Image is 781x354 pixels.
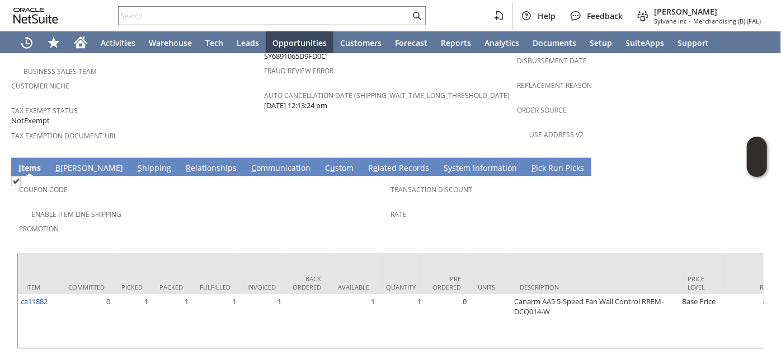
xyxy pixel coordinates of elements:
[531,162,536,173] span: P
[31,209,121,219] a: Enable Item Line Shipping
[330,295,378,348] td: 1
[135,162,174,175] a: Shipping
[386,283,416,291] div: Quantity
[239,295,284,348] td: 1
[391,209,407,219] a: Rate
[11,131,117,141] a: Tax Exemption Document URL
[68,283,105,291] div: Committed
[654,6,761,17] span: [PERSON_NAME]
[13,8,58,24] svg: logo
[590,38,612,48] span: Setup
[671,31,716,54] a: Support
[264,91,510,100] a: Auto Cancellation Date (shipping_wait_time_long_threshold_date)
[26,283,51,291] div: Item
[16,162,44,175] a: Items
[517,56,587,66] a: Disbursement Date
[391,185,472,194] a: Transaction Discount
[119,9,410,22] input: Search
[101,38,135,48] span: Activities
[60,295,113,348] td: 0
[20,36,34,49] svg: Recent Records
[511,295,679,348] td: Canarm AA5 5-Speed Fan Wall Control RREM-DCQ014-W
[19,224,59,234] a: Promotion
[679,295,721,348] td: Base Price
[517,105,567,115] a: Order Source
[205,38,223,48] span: Tech
[21,296,48,306] a: ca11882
[526,31,583,54] a: Documents
[395,38,427,48] span: Forecast
[689,17,691,25] span: -
[159,283,183,291] div: Packed
[19,185,68,194] a: Coupon Code
[13,31,40,54] a: Recent Records
[142,31,199,54] a: Warehouse
[264,66,333,76] a: Fraud Review Error
[583,31,619,54] a: Setup
[151,295,191,348] td: 1
[587,11,623,21] span: Feedback
[520,283,671,291] div: Description
[478,31,526,54] a: Analytics
[529,162,587,175] a: Pick Run Picks
[693,17,761,25] span: Merchandising (B) (FAL)
[747,157,767,178] span: Oracle Guided Learning Widget. To move around, please hold and drag
[410,9,424,22] svg: Search
[186,162,191,173] span: R
[484,38,519,48] span: Analytics
[322,162,356,175] a: Custom
[23,67,97,76] a: Business Sales Team
[338,283,369,291] div: Available
[121,283,143,291] div: Picked
[264,51,326,62] span: SY6891065D9FD0C
[183,162,239,175] a: Relationships
[448,162,452,173] span: y
[529,130,584,139] a: Use Address V2
[678,38,709,48] span: Support
[478,283,503,291] div: Units
[53,162,126,175] a: B[PERSON_NAME]
[67,31,94,54] a: Home
[200,283,230,291] div: Fulfilled
[688,274,713,291] div: Price Level
[441,38,471,48] span: Reports
[11,176,21,186] img: Checked
[330,162,335,173] span: u
[625,38,664,48] span: SuiteApps
[264,100,327,111] span: [DATE] 12:13:24 pm
[199,31,230,54] a: Tech
[340,38,382,48] span: Customers
[138,162,142,173] span: S
[18,162,21,173] span: I
[272,38,327,48] span: Opportunities
[113,295,151,348] td: 1
[251,162,256,173] span: C
[293,274,321,291] div: Back Ordered
[538,11,556,21] span: Help
[747,137,767,177] iframe: Click here to launch Oracle Guided Learning Help Panel
[11,115,50,126] span: NotExempt
[378,295,424,348] td: 1
[654,17,686,25] span: Sylvane Inc
[55,162,60,173] span: B
[333,31,388,54] a: Customers
[533,38,576,48] span: Documents
[237,38,259,48] span: Leads
[365,162,432,175] a: Related Records
[47,36,60,49] svg: Shortcuts
[40,31,67,54] div: Shortcuts
[373,162,378,173] span: e
[517,81,592,90] a: Replacement reason
[266,31,333,54] a: Opportunities
[11,81,69,91] a: Customer Niche
[388,31,434,54] a: Forecast
[191,295,239,348] td: 1
[434,31,478,54] a: Reports
[11,106,78,115] a: Tax Exempt Status
[94,31,142,54] a: Activities
[247,283,276,291] div: Invoiced
[441,162,520,175] a: System Information
[248,162,313,175] a: Communication
[424,295,469,348] td: 0
[619,31,671,54] a: SuiteApps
